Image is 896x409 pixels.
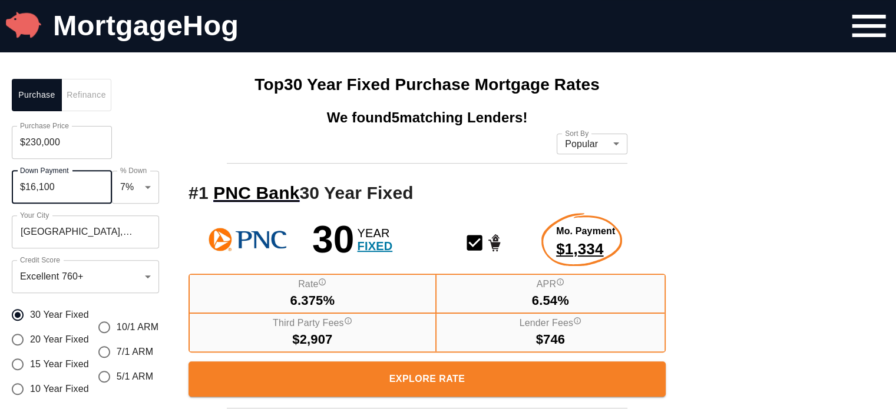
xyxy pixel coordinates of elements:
span: Mo. Payment [556,225,615,238]
span: $746 [536,330,566,348]
svg: Third party fees include fees and taxes paid to non lender entities to facilitate the closing of ... [344,317,352,325]
svg: Lender fees include all fees paid directly to the lender for funding your mortgage. Lender fees i... [573,317,581,325]
svg: Annual Percentage Rate - The interest rate on the loan if lender fees were averaged into each mon... [556,278,564,286]
span: Purchase [390,73,474,97]
span: FIXED [358,240,393,252]
span: 6.375% [290,291,335,310]
label: APR [537,278,564,291]
span: See more rates from PNC Bank! [213,183,299,202]
button: Refinance [61,79,111,111]
span: 6.54% [532,291,569,310]
img: See more rates from PNC Bank! [189,220,306,260]
div: Excellent 760+ [12,260,159,293]
span: 10 Year Fixed [30,382,89,396]
span: 10/1 ARM [117,320,158,334]
svg: Home Purchase [485,232,505,253]
svg: Conventional Mortgage [464,232,485,253]
a: MortgageHog [53,9,239,41]
img: MortgageHog Logo [6,7,41,42]
span: $1,334 [556,238,615,260]
div: 7% [112,171,159,204]
label: Rate [298,278,326,291]
svg: Interest Rate "rate", reflects the cost of borrowing. If the interest rate is 3% and your loan is... [318,278,326,286]
div: Popular [557,132,627,155]
span: 5/1 ARM [117,370,153,384]
button: Explore Rate [189,361,666,397]
span: Purchase [19,88,55,102]
a: PNC Bank Logo [189,220,312,260]
h2: # 1 30 Year Fixed [189,181,666,206]
span: 7/1 ARM [117,345,153,359]
span: 20 Year Fixed [30,332,89,347]
input: Purchase Price [12,126,112,159]
h1: Top 30 Year Fixed Mortgage Rates [254,73,599,97]
span: 30 Year Fixed [30,308,89,322]
a: Explore More about this rate product [556,225,615,260]
span: 30 [312,221,355,258]
span: Explore Rate [198,371,656,387]
a: PNC Bank [213,183,299,202]
span: We found 5 matching Lenders! [327,108,528,128]
label: Third Party Fees [273,317,352,330]
span: $2,907 [292,330,332,348]
a: Explore More About this Rate Product [189,361,666,397]
label: Lender Fees [520,317,582,330]
span: 15 Year Fixed [30,357,89,371]
span: YEAR [358,227,393,240]
input: Down Payment [12,171,112,204]
span: Refinance [68,88,104,102]
button: Purchase [12,79,62,111]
